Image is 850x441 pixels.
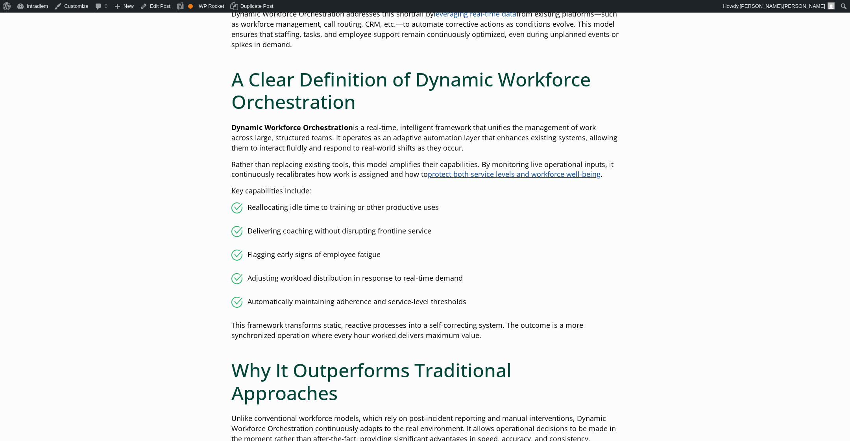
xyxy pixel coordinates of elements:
[231,9,619,50] p: Dynamic Workforce Orchestration addresses this shortfall by from existing platforms—such as workf...
[231,186,619,196] p: Key capabilities include:
[231,250,619,261] li: Flagging early signs of employee fatigue
[188,4,193,9] div: OK
[231,226,619,237] li: Delivering coaching without disrupting frontline service
[231,160,619,180] p: Rather than replacing existing tools, this model amplifies their capabilities. By monitoring live...
[231,68,619,113] h2: A Clear Definition of Dynamic Workforce Orchestration
[231,123,353,132] strong: Dynamic Workforce Orchestration
[231,320,619,341] p: This framework transforms static, reactive processes into a self-correcting system. The outcome i...
[231,202,619,213] li: Reallocating idle time to training or other productive uses
[740,3,825,9] span: [PERSON_NAME].[PERSON_NAME]
[231,359,619,404] h2: Why It Outperforms Traditional Approaches
[428,169,601,179] a: Link opens in a new window
[231,123,619,153] p: is a real-time, intelligent framework that unifies the management of work across large, structure...
[231,273,619,284] li: Adjusting workload distribution in response to real-time demand
[434,9,516,18] a: Link opens in a new window
[231,297,619,308] li: Automatically maintaining adherence and service-level thresholds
